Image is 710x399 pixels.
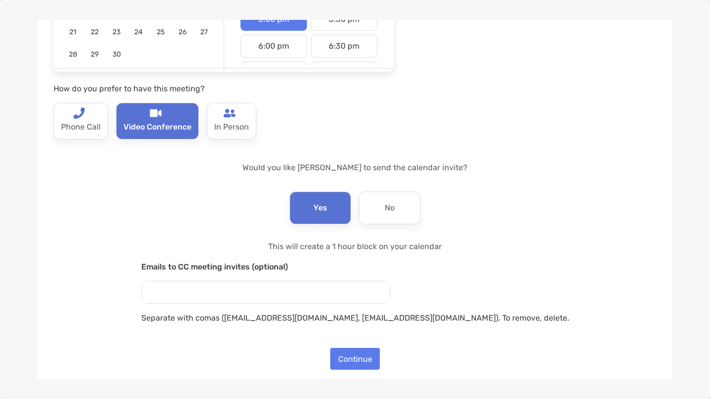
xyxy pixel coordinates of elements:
span: 29 [86,50,103,59]
button: Continue [330,348,380,370]
p: This will create a 1 hour block on your calendar [141,240,569,253]
span: 26 [174,28,191,36]
p: Phone Call [61,119,101,135]
p: Separate with comas ([EMAIL_ADDRESS][DOMAIN_NAME], [EMAIL_ADDRESS][DOMAIN_NAME]). To remove, delete. [141,312,569,324]
span: 25 [152,28,169,36]
p: Video Conference [123,119,191,135]
span: 21 [64,28,81,36]
span: 23 [108,28,125,36]
p: Would you like [PERSON_NAME] to send the calendar invite? [54,161,656,174]
img: type-call [73,107,85,119]
img: type-call [150,107,162,119]
span: 24 [130,28,147,36]
p: Emails to CC meeting invites [141,261,569,273]
div: 7:30 pm [311,62,377,84]
span: 28 [64,50,81,59]
img: type-call [224,107,236,119]
div: 6:30 pm [311,35,377,58]
div: 7:00 pm [240,62,307,84]
p: In Person [214,119,249,135]
div: 6:00 pm [240,35,307,58]
p: No [385,200,395,216]
span: 27 [196,28,213,36]
span: (optional) [252,262,288,271]
p: How do you prefer to have this meeting? [54,82,394,95]
p: Yes [313,200,327,216]
span: 30 [108,50,125,59]
span: 22 [86,28,103,36]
